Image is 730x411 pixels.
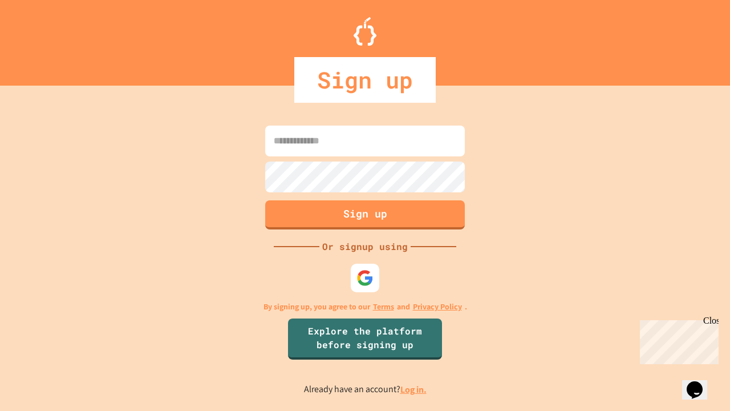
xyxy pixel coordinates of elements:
[635,316,719,364] iframe: chat widget
[288,319,442,360] a: Explore the platform before signing up
[354,17,376,46] img: Logo.svg
[373,301,394,313] a: Terms
[5,5,79,72] div: Chat with us now!Close
[294,57,436,103] div: Sign up
[682,365,719,400] iframe: chat widget
[413,301,462,313] a: Privacy Policy
[319,240,411,253] div: Or signup using
[356,269,374,287] img: google-icon.svg
[400,384,427,396] a: Log in.
[263,301,467,313] p: By signing up, you agree to our and .
[304,382,427,397] p: Already have an account?
[265,200,465,229] button: Sign up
